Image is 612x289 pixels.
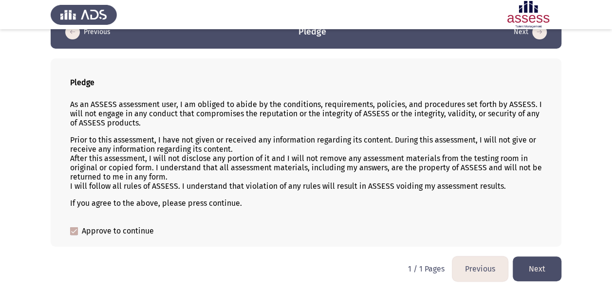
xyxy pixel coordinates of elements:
span: Approve to continue [82,225,154,237]
button: load next page [511,24,550,40]
b: Pledge [70,78,94,87]
p: As an ASSESS assessment user, I am obliged to abide by the conditions, requirements, policies, an... [70,100,542,127]
button: load next page [513,256,561,281]
button: load previous page [452,256,508,281]
p: If you agree to the above, please press continue. [70,199,542,208]
img: Assess Talent Management logo [51,1,117,28]
h3: Pledge [298,26,326,38]
img: Assessment logo of ASSESS English Language Assessment (3 Module) (Ad - IB) [495,1,561,28]
button: load previous page [62,24,113,40]
p: 1 / 1 Pages [408,264,445,273]
p: Prior to this assessment, I have not given or received any information regarding its content. Dur... [70,135,542,191]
